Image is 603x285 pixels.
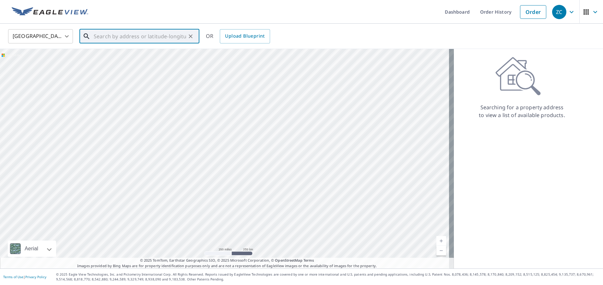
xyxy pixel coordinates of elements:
a: OpenStreetMap [275,258,302,263]
a: Current Level 5, Zoom Out [436,246,446,255]
span: Upload Blueprint [225,32,265,40]
a: Terms [303,258,314,263]
a: Terms of Use [3,275,23,279]
button: Clear [186,32,195,41]
div: [GEOGRAPHIC_DATA] [8,27,73,45]
div: Aerial [23,241,40,257]
a: Order [520,5,546,19]
p: © 2025 Eagle View Technologies, Inc. and Pictometry International Corp. All Rights Reserved. Repo... [56,272,600,282]
span: © 2025 TomTom, Earthstar Geographics SIO, © 2025 Microsoft Corporation, © [140,258,314,263]
a: Privacy Policy [25,275,46,279]
div: Aerial [8,241,56,257]
p: Searching for a property address to view a list of available products. [479,103,565,119]
img: EV Logo [12,7,88,17]
p: | [3,275,46,279]
div: ZC [552,5,566,19]
a: Upload Blueprint [220,29,270,43]
div: OR [206,29,270,43]
input: Search by address or latitude-longitude [94,27,186,45]
a: Current Level 5, Zoom In [436,236,446,246]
